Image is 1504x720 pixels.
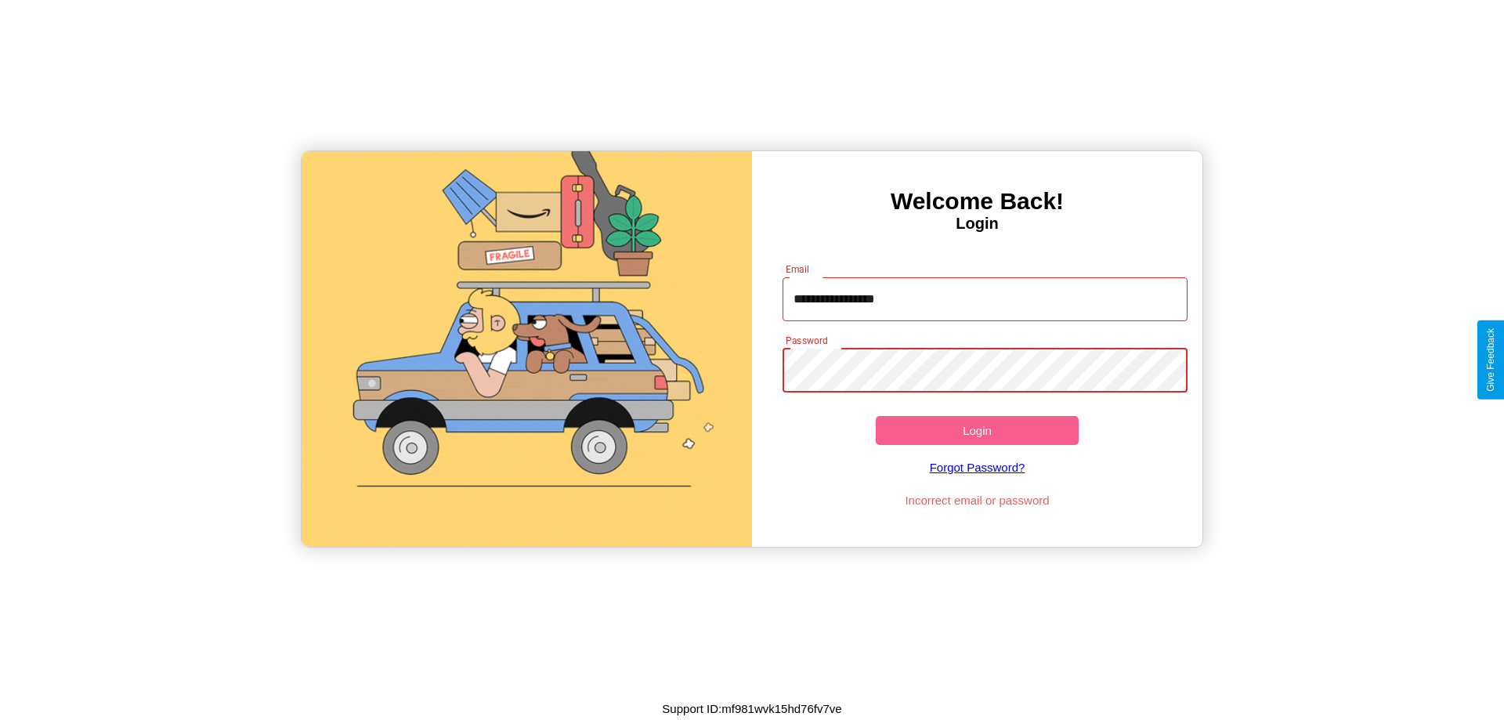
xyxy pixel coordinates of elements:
p: Support ID: mf981wvk15hd76fv7ve [662,698,841,719]
div: Give Feedback [1485,328,1496,392]
button: Login [876,416,1079,445]
img: gif [302,151,752,547]
label: Password [786,334,827,347]
h4: Login [752,215,1202,233]
a: Forgot Password? [775,445,1180,490]
h3: Welcome Back! [752,188,1202,215]
label: Email [786,262,810,276]
p: Incorrect email or password [775,490,1180,511]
